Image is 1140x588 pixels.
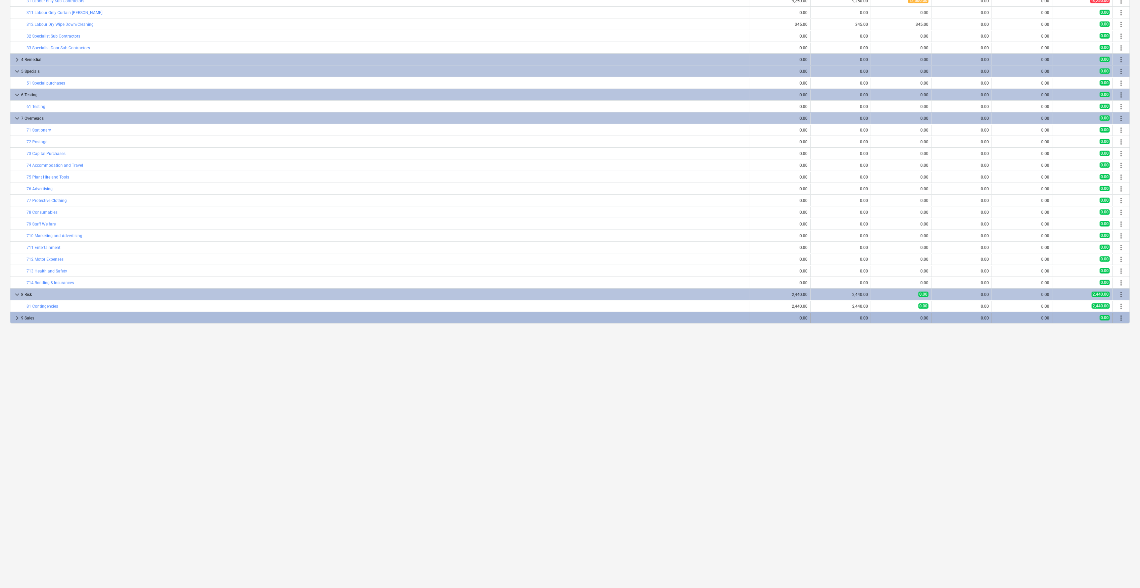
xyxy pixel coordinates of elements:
[874,281,929,285] div: 0.00
[21,289,747,300] div: 8 Risk
[753,93,808,97] div: 0.00
[874,163,929,168] div: 0.00
[934,22,989,27] div: 0.00
[1100,33,1110,39] span: 0.00
[874,104,929,109] div: 0.00
[874,81,929,86] div: 0.00
[874,10,929,15] div: 0.00
[813,292,868,297] div: 2,440.00
[874,22,929,27] div: 345.00
[813,128,868,133] div: 0.00
[813,222,868,227] div: 0.00
[934,187,989,191] div: 0.00
[13,114,21,122] span: keyboard_arrow_down
[753,34,808,39] div: 0.00
[753,104,808,109] div: 0.00
[27,175,69,180] a: 75 Plant Hire and Tools
[1100,57,1110,62] span: 0.00
[995,198,1049,203] div: 0.00
[27,222,56,227] a: 79 Staff Welfare
[813,116,868,121] div: 0.00
[753,10,808,15] div: 0.00
[753,175,808,180] div: 0.00
[995,234,1049,238] div: 0.00
[813,34,868,39] div: 0.00
[27,245,60,250] a: 711 Entertainment
[1092,292,1110,297] span: 2,440.00
[1100,80,1110,86] span: 0.00
[995,128,1049,133] div: 0.00
[934,93,989,97] div: 0.00
[1100,245,1110,250] span: 0.00
[918,292,929,297] span: 0.00
[1100,280,1110,285] span: 0.00
[995,151,1049,156] div: 0.00
[813,269,868,274] div: 0.00
[753,257,808,262] div: 0.00
[1117,314,1125,322] span: More actions
[1117,91,1125,99] span: More actions
[753,222,808,227] div: 0.00
[934,81,989,86] div: 0.00
[1117,267,1125,275] span: More actions
[813,163,868,168] div: 0.00
[1117,220,1125,228] span: More actions
[813,281,868,285] div: 0.00
[934,151,989,156] div: 0.00
[753,292,808,297] div: 2,440.00
[813,234,868,238] div: 0.00
[753,234,808,238] div: 0.00
[27,22,94,27] a: 312 Labour Dry Wipe Down/Cleaning
[995,281,1049,285] div: 0.00
[813,69,868,74] div: 0.00
[1100,21,1110,27] span: 0.00
[874,46,929,50] div: 0.00
[753,198,808,203] div: 0.00
[27,151,65,156] a: 73 Capital Purchases
[874,269,929,274] div: 0.00
[934,163,989,168] div: 0.00
[1106,556,1140,588] div: Chat Widget
[995,304,1049,309] div: 0.00
[813,46,868,50] div: 0.00
[995,57,1049,62] div: 0.00
[27,46,90,50] a: 33 Specialist Door Sub Contractors
[27,304,58,309] a: 81 Contingencies
[753,187,808,191] div: 0.00
[1117,79,1125,87] span: More actions
[995,22,1049,27] div: 0.00
[27,269,67,274] a: 713 Health and Safety
[995,187,1049,191] div: 0.00
[874,187,929,191] div: 0.00
[1117,173,1125,181] span: More actions
[813,316,868,321] div: 0.00
[995,210,1049,215] div: 0.00
[1117,197,1125,205] span: More actions
[27,257,63,262] a: 712 Motor Expenses
[934,175,989,180] div: 0.00
[1100,151,1110,156] span: 0.00
[813,22,868,27] div: 345.00
[21,90,747,100] div: 6 Testing
[995,175,1049,180] div: 0.00
[753,81,808,86] div: 0.00
[1117,20,1125,29] span: More actions
[1117,291,1125,299] span: More actions
[1100,10,1110,15] span: 0.00
[1100,115,1110,121] span: 0.00
[995,257,1049,262] div: 0.00
[934,198,989,203] div: 0.00
[753,128,808,133] div: 0.00
[13,291,21,299] span: keyboard_arrow_down
[1100,68,1110,74] span: 0.00
[1117,255,1125,263] span: More actions
[1100,45,1110,50] span: 0.00
[1117,208,1125,216] span: More actions
[934,316,989,321] div: 0.00
[934,116,989,121] div: 0.00
[1100,104,1110,109] span: 0.00
[813,304,868,309] div: 2,440.00
[1100,139,1110,144] span: 0.00
[753,116,808,121] div: 0.00
[813,151,868,156] div: 0.00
